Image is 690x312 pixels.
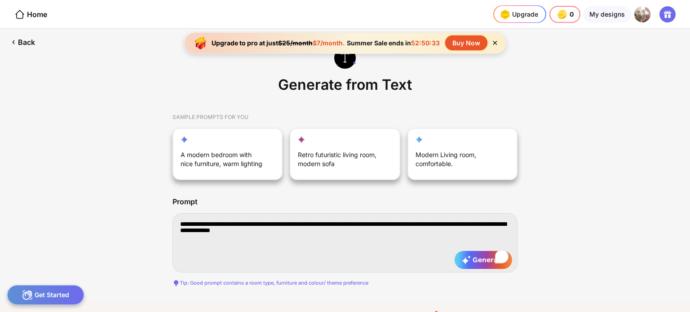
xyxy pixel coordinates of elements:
[172,213,517,272] textarea: To enrich screen reader interactions, please activate Accessibility in Grammarly extension settings
[416,150,500,172] div: Modern Living room, comfortable.
[212,39,345,47] div: Upgrade to pro at just
[498,7,512,22] img: upgrade-nav-btn-icon.gif
[278,39,313,47] span: $25/month
[172,198,198,206] div: Prompt
[411,39,440,47] span: 52:50:33
[172,280,517,287] div: Tip: Good prompt contains a room type, furniture and colour/ theme preference
[172,106,517,128] div: SAMPLE PROMPTS FOR YOU
[181,136,188,143] img: reimagine-star-icon.svg
[445,35,487,50] div: Buy Now
[584,6,631,22] div: My designs
[345,39,442,47] div: Summer Sale ends in
[313,39,345,47] span: $7/month.
[462,255,505,264] span: Generate
[181,150,265,172] div: A modern bedroom with nice furniture, warm lighting
[14,9,47,20] div: Home
[298,136,305,143] img: fill-up-your-space-star-icon.svg
[298,150,382,172] div: Retro futuristic living room, modern sofa
[498,7,538,22] div: Upgrade
[634,6,650,22] img: AOh14GiC2ykDaUOjV4Ku22FiX0yKxE6-sc3AGfvHhO75=s96-c
[416,136,423,143] img: customization-star-icon.svg
[7,285,84,305] div: Get Started
[570,11,575,18] span: 0
[334,47,356,69] img: generate-from-text-icon.svg
[192,34,210,52] img: upgrade-banner-new-year-icon.gif
[274,74,416,99] div: Generate from Text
